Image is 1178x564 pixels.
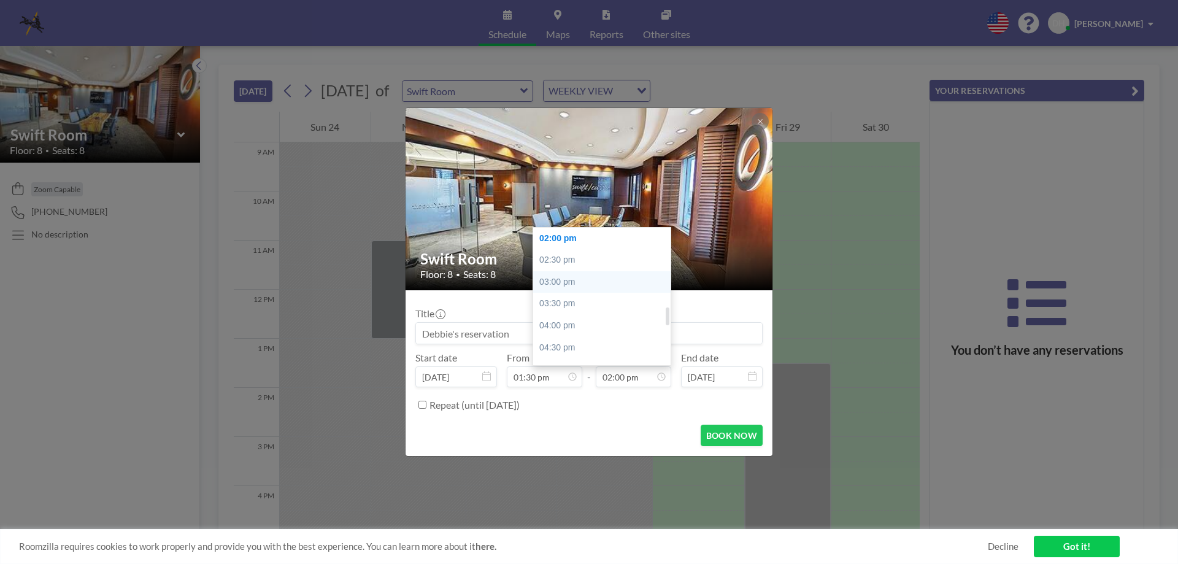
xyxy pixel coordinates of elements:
div: 04:30 pm [533,337,677,359]
span: Seats: 8 [463,268,496,280]
a: Got it! [1034,536,1120,557]
div: 03:00 pm [533,271,677,293]
div: 04:00 pm [533,315,677,337]
div: 03:30 pm [533,293,677,315]
button: BOOK NOW [701,425,763,446]
span: • [456,270,460,279]
div: 05:00 pm [533,358,677,381]
div: 02:30 pm [533,249,677,271]
span: - [587,356,591,383]
div: 02:00 pm [533,228,677,250]
label: Title [415,307,444,320]
a: here. [475,541,496,552]
input: Debbie's reservation [416,323,762,344]
label: From [507,352,529,364]
img: 537.jpg [406,61,774,338]
label: Repeat (until [DATE]) [429,399,520,411]
h2: Swift Room [420,250,759,268]
a: Decline [988,541,1018,552]
span: Roomzilla requires cookies to work properly and provide you with the best experience. You can lea... [19,541,988,552]
label: Start date [415,352,457,364]
label: End date [681,352,718,364]
span: Floor: 8 [420,268,453,280]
